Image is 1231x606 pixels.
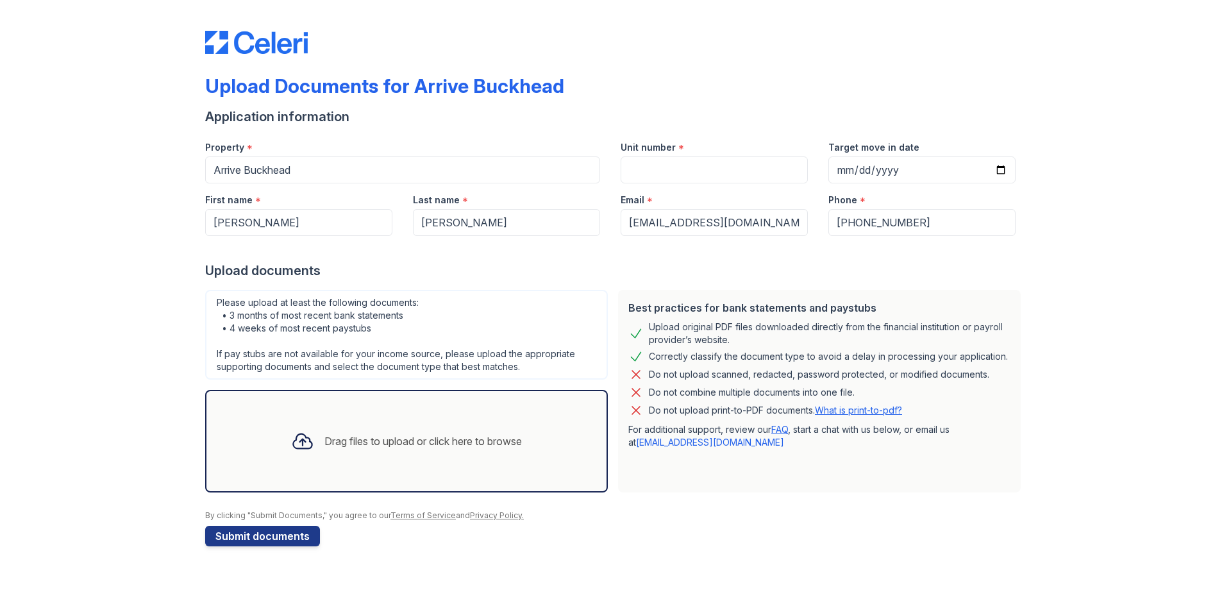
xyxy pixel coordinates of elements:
img: CE_Logo_Blue-a8612792a0a2168367f1c8372b55b34899dd931a85d93a1a3d3e32e68fde9ad4.png [205,31,308,54]
div: By clicking "Submit Documents," you agree to our and [205,510,1026,521]
p: For additional support, review our , start a chat with us below, or email us at [628,423,1010,449]
div: Please upload at least the following documents: • 3 months of most recent bank statements • 4 wee... [205,290,608,380]
a: [EMAIL_ADDRESS][DOMAIN_NAME] [636,437,784,448]
p: Do not upload print-to-PDF documents. [649,404,902,417]
a: FAQ [771,424,788,435]
div: Application information [205,108,1026,126]
div: Correctly classify the document type to avoid a delay in processing your application. [649,349,1008,364]
label: Phone [828,194,857,206]
label: Last name [413,194,460,206]
label: Email [621,194,644,206]
a: Privacy Policy. [470,510,524,520]
label: Property [205,141,244,154]
div: Upload Documents for Arrive Buckhead [205,74,564,97]
button: Submit documents [205,526,320,546]
label: First name [205,194,253,206]
div: Upload original PDF files downloaded directly from the financial institution or payroll provider’... [649,321,1010,346]
a: What is print-to-pdf? [815,405,902,416]
div: Do not upload scanned, redacted, password protected, or modified documents. [649,367,989,382]
div: Do not combine multiple documents into one file. [649,385,855,400]
div: Best practices for bank statements and paystubs [628,300,1010,316]
label: Target move in date [828,141,919,154]
a: Terms of Service [390,510,456,520]
div: Upload documents [205,262,1026,280]
label: Unit number [621,141,676,154]
div: Drag files to upload or click here to browse [324,433,522,449]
